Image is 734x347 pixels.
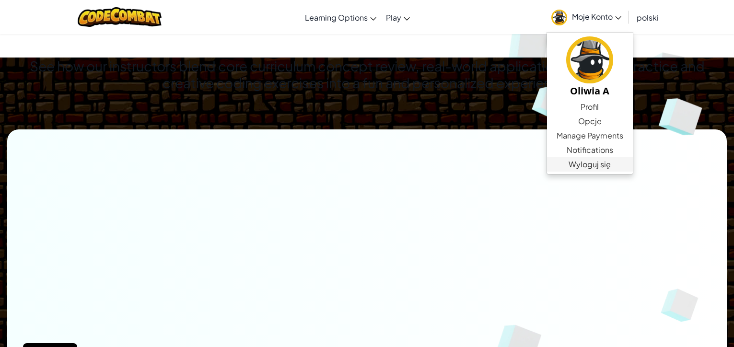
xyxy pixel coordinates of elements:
a: Manage Payments [547,128,633,143]
a: Opcje [547,114,633,128]
a: Profil [547,100,633,114]
h5: Oliwia A [557,83,623,98]
img: CodeCombat logo [78,7,162,27]
img: avatar [566,36,613,83]
span: Play [386,12,401,23]
span: Notifications [567,144,613,156]
span: Moje Konto [572,12,621,22]
a: Learning Options [300,4,381,30]
img: avatar [551,10,567,25]
p: See how our instructors blend core curriculum concept review, real-world application, in-game pra... [7,58,727,91]
a: polski [632,4,664,30]
a: Notifications [547,143,633,157]
a: Moje Konto [547,2,626,32]
img: Overlap cubes [646,273,717,336]
span: polski [637,12,659,23]
img: Overlap cubes [641,72,725,153]
span: Learning Options [305,12,368,23]
a: Oliwia A [547,35,633,100]
a: Play [381,4,415,30]
a: Wyloguj się [547,157,633,172]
